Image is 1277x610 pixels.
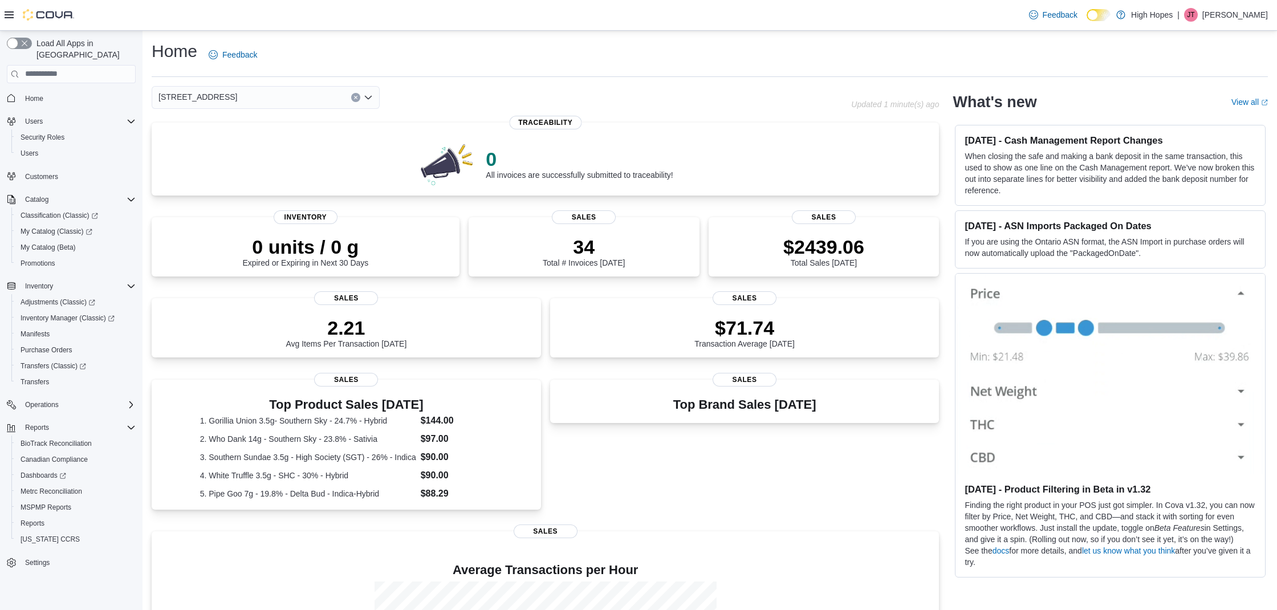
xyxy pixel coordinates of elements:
[242,235,368,258] p: 0 units / 0 g
[204,43,262,66] a: Feedback
[286,316,406,339] p: 2.21
[16,225,97,238] a: My Catalog (Classic)
[11,374,140,390] button: Transfers
[421,414,493,428] dd: $144.00
[11,452,140,467] button: Canadian Compliance
[16,532,84,546] a: [US_STATE] CCRS
[2,278,140,294] button: Inventory
[11,342,140,358] button: Purchase Orders
[21,133,64,142] span: Security Roles
[21,471,66,480] span: Dashboards
[7,86,136,601] nav: Complex example
[274,210,337,224] span: Inventory
[1184,8,1198,22] div: Jason Truong
[21,535,80,544] span: [US_STATE] CCRS
[1187,8,1194,22] span: JT
[16,453,92,466] a: Canadian Compliance
[21,330,50,339] span: Manifests
[11,499,140,515] button: MSPMP Reports
[200,452,416,463] dt: 3. Southern Sundae 3.5g - High Society (SGT) - 26% - Indica
[16,131,69,144] a: Security Roles
[514,524,578,538] span: Sales
[21,398,63,412] button: Operations
[16,532,136,546] span: Washington CCRS
[16,343,136,357] span: Purchase Orders
[1261,99,1268,106] svg: External link
[11,483,140,499] button: Metrc Reconciliation
[21,503,71,512] span: MSPMP Reports
[21,556,54,570] a: Settings
[21,398,136,412] span: Operations
[25,117,43,126] span: Users
[11,531,140,547] button: [US_STATE] CCRS
[16,257,60,270] a: Promotions
[16,327,54,341] a: Manifests
[851,100,939,109] p: Updated 1 minute(s) ago
[1043,9,1077,21] span: Feedback
[792,210,856,224] span: Sales
[200,433,416,445] dt: 2. Who Dank 14g - Southern Sky - 23.8% - Sativia
[152,40,197,63] h1: Home
[11,145,140,161] button: Users
[11,436,140,452] button: BioTrack Reconciliation
[993,546,1010,555] a: docs
[16,485,136,498] span: Metrc Reconciliation
[552,210,616,224] span: Sales
[200,488,416,499] dt: 5. Pipe Goo 7g - 19.8% - Delta Bud - Indica-Hybrid
[21,259,55,268] span: Promotions
[16,469,136,482] span: Dashboards
[713,291,776,305] span: Sales
[11,326,140,342] button: Manifests
[25,400,59,409] span: Operations
[783,235,864,267] div: Total Sales [DATE]
[21,115,47,128] button: Users
[2,554,140,571] button: Settings
[16,485,87,498] a: Metrc Reconciliation
[23,9,74,21] img: Cova
[16,241,80,254] a: My Catalog (Beta)
[314,291,378,305] span: Sales
[16,437,96,450] a: BioTrack Reconciliation
[11,358,140,374] a: Transfers (Classic)
[11,515,140,531] button: Reports
[25,423,49,432] span: Reports
[965,220,1256,231] h3: [DATE] - ASN Imports Packaged On Dates
[1024,3,1082,26] a: Feedback
[2,168,140,185] button: Customers
[2,397,140,413] button: Operations
[11,129,140,145] button: Security Roles
[21,279,136,293] span: Inventory
[21,421,54,434] button: Reports
[21,314,115,323] span: Inventory Manager (Classic)
[421,487,493,501] dd: $88.29
[1087,9,1111,21] input: Dark Mode
[965,545,1256,568] p: See the for more details, and after you’ve given it a try.
[965,236,1256,259] p: If you are using the Ontario ASN format, the ASN Import in purchase orders will now automatically...
[25,172,58,181] span: Customers
[486,148,673,180] div: All invoices are successfully submitted to traceability!
[965,499,1256,545] p: Finding the right product in your POS just got simpler. In Cova v1.32, you can now filter by Pric...
[16,517,136,530] span: Reports
[16,131,136,144] span: Security Roles
[21,519,44,528] span: Reports
[16,209,103,222] a: Classification (Classic)
[16,501,76,514] a: MSPMP Reports
[21,149,38,158] span: Users
[11,467,140,483] a: Dashboards
[200,398,493,412] h3: Top Product Sales [DATE]
[543,235,625,267] div: Total # Invoices [DATE]
[16,147,43,160] a: Users
[158,90,237,104] span: [STREET_ADDRESS]
[11,239,140,255] button: My Catalog (Beta)
[286,316,406,348] div: Avg Items Per Transaction [DATE]
[713,373,776,387] span: Sales
[2,90,140,107] button: Home
[314,373,378,387] span: Sales
[21,243,76,252] span: My Catalog (Beta)
[1082,546,1175,555] a: let us know what you think
[965,151,1256,196] p: When closing the safe and making a bank deposit in the same transaction, this used to show as one...
[16,359,91,373] a: Transfers (Classic)
[2,192,140,208] button: Catalog
[16,209,136,222] span: Classification (Classic)
[1154,523,1205,532] em: Beta Features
